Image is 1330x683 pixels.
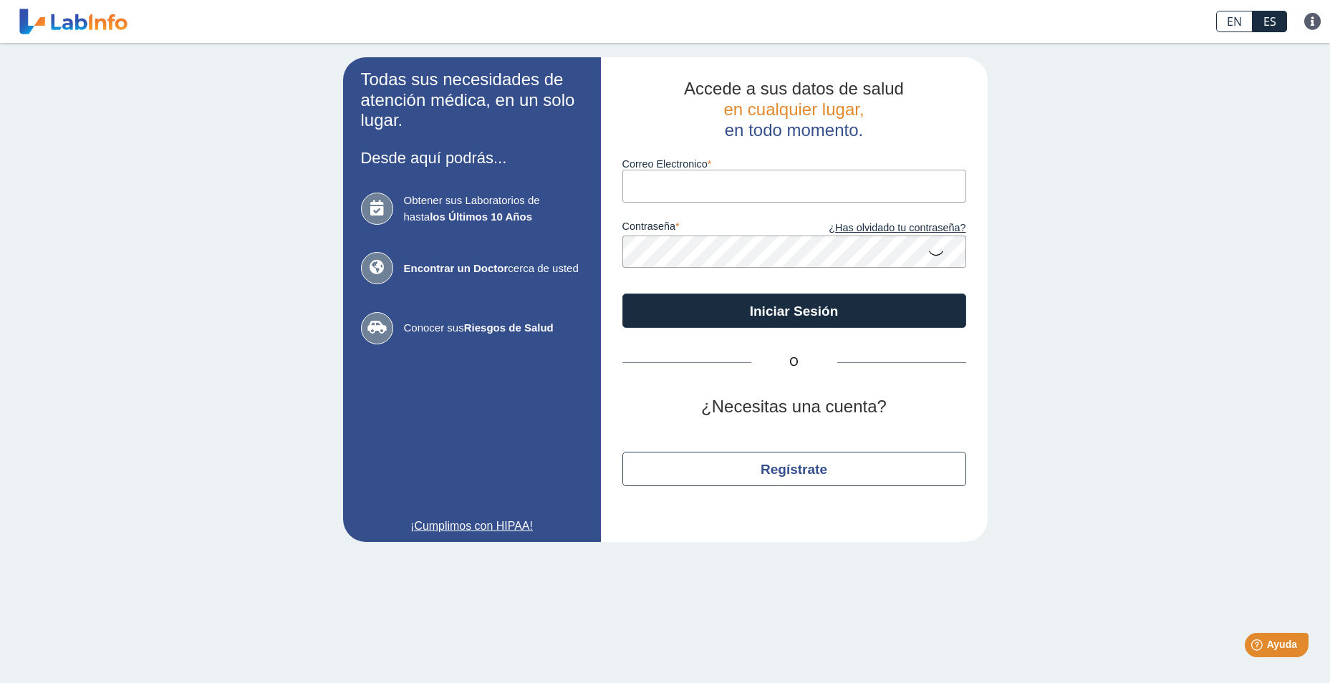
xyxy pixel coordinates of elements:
[794,221,966,236] a: ¿Has olvidado tu contraseña?
[361,149,583,167] h3: Desde aquí podrás...
[725,120,863,140] span: en todo momento.
[404,193,583,225] span: Obtener sus Laboratorios de hasta
[751,354,837,371] span: O
[464,321,554,334] b: Riesgos de Salud
[430,210,532,223] b: los Últimos 10 Años
[622,452,966,486] button: Regístrate
[404,320,583,336] span: Conocer sus
[361,518,583,535] a: ¡Cumplimos con HIPAA!
[361,69,583,131] h2: Todas sus necesidades de atención médica, en un solo lugar.
[1203,627,1314,667] iframe: Help widget launcher
[1216,11,1253,32] a: EN
[404,261,583,277] span: cerca de usted
[622,294,966,328] button: Iniciar Sesión
[404,262,509,274] b: Encontrar un Doctor
[622,221,794,236] label: contraseña
[622,158,966,170] label: Correo Electronico
[684,79,904,98] span: Accede a sus datos de salud
[622,397,966,417] h2: ¿Necesitas una cuenta?
[1253,11,1287,32] a: ES
[723,100,864,119] span: en cualquier lugar,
